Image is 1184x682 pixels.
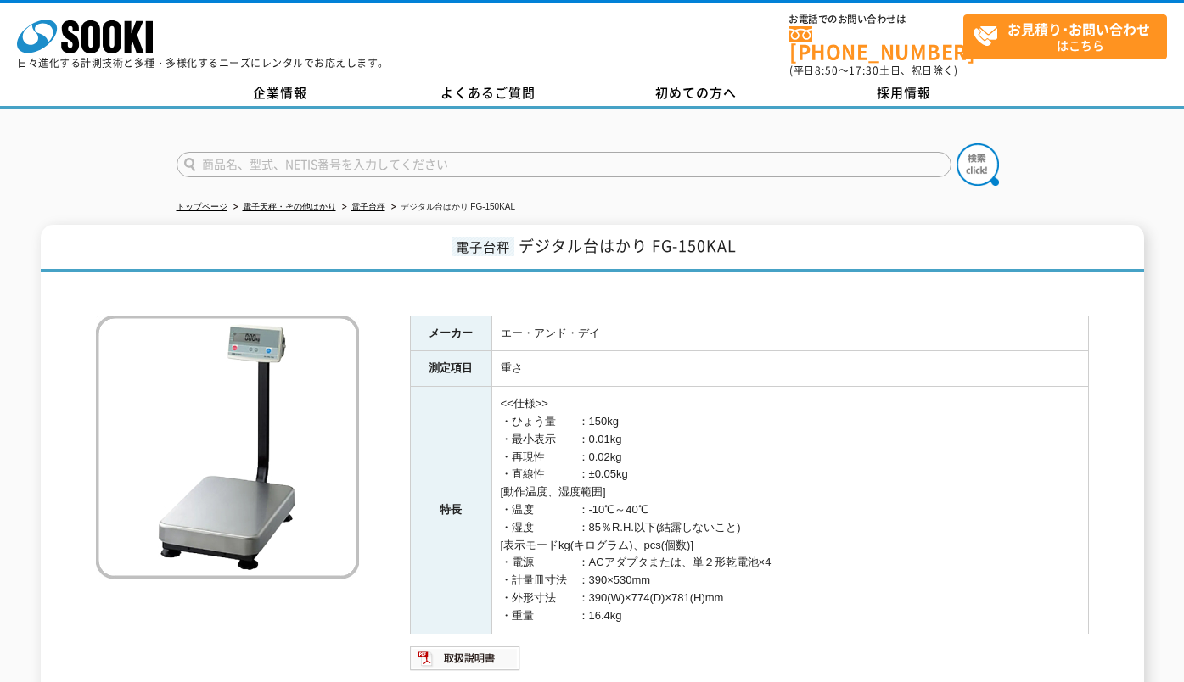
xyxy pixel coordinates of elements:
a: 初めての方へ [592,81,800,106]
span: お電話でのお問い合わせは [789,14,963,25]
span: (平日 ～ 土日、祝日除く) [789,63,957,78]
input: 商品名、型式、NETIS番号を入力してください [177,152,951,177]
td: <<仕様>> ・ひょう量 ：150kg ・最小表示 ：0.01kg ・再現性 ：0.02kg ・直線性 ：±0.05kg [動作温度、湿度範囲] ・温度 ：-10℃～40℃ ・湿度 ：85％R.... [491,387,1088,634]
a: お見積り･お問い合わせはこちら [963,14,1167,59]
td: エー・アンド・デイ [491,316,1088,351]
a: トップページ [177,202,227,211]
span: 電子台秤 [452,237,514,256]
td: 重さ [491,351,1088,387]
p: 日々進化する計測技術と多種・多様化するニーズにレンタルでお応えします。 [17,58,389,68]
span: デジタル台はかり FG-150KAL [519,234,737,257]
a: 取扱説明書 [410,656,521,668]
img: 取扱説明書 [410,645,521,672]
th: 特長 [410,387,491,634]
a: [PHONE_NUMBER] [789,26,963,61]
a: 電子天秤・その他はかり [243,202,336,211]
li: デジタル台はかり FG-150KAL [388,198,516,216]
strong: お見積り･お問い合わせ [1007,19,1150,39]
a: 電子台秤 [351,202,385,211]
th: 測定項目 [410,351,491,387]
a: 採用情報 [800,81,1008,106]
img: btn_search.png [957,143,999,186]
span: はこちら [973,15,1166,58]
a: 企業情報 [177,81,384,106]
img: デジタル台はかり FG-150KAL [96,316,359,579]
a: よくあるご質問 [384,81,592,106]
span: 17:30 [849,63,879,78]
th: メーカー [410,316,491,351]
span: 初めての方へ [655,83,737,102]
span: 8:50 [815,63,839,78]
